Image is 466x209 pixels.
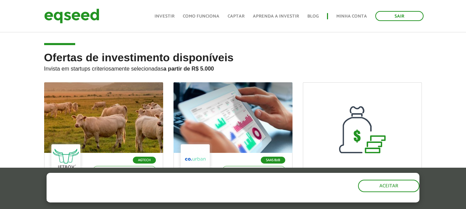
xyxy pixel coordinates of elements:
a: Como funciona [183,14,219,19]
p: Investimento mínimo: R$ 5.000 [222,166,285,174]
strong: a partir de R$ 5.000 [163,66,214,72]
p: Invista em startups criteriosamente selecionadas [44,64,422,72]
p: Ao clicar em "aceitar", você aceita nossa . [47,196,270,202]
p: SaaS B2B [261,157,285,164]
h5: O site da EqSeed utiliza cookies para melhorar sua navegação. [47,173,270,194]
a: política de privacidade e de cookies [138,197,217,202]
button: Aceitar [358,180,419,192]
a: Sair [375,11,424,21]
p: Agtech [133,157,156,164]
a: Investir [155,14,175,19]
p: Investimento mínimo: R$ 5.000 [93,166,156,174]
img: EqSeed [44,7,99,25]
h2: Ofertas de investimento disponíveis [44,52,422,82]
a: Minha conta [336,14,367,19]
a: Aprenda a investir [253,14,299,19]
a: Captar [228,14,245,19]
a: Blog [307,14,319,19]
